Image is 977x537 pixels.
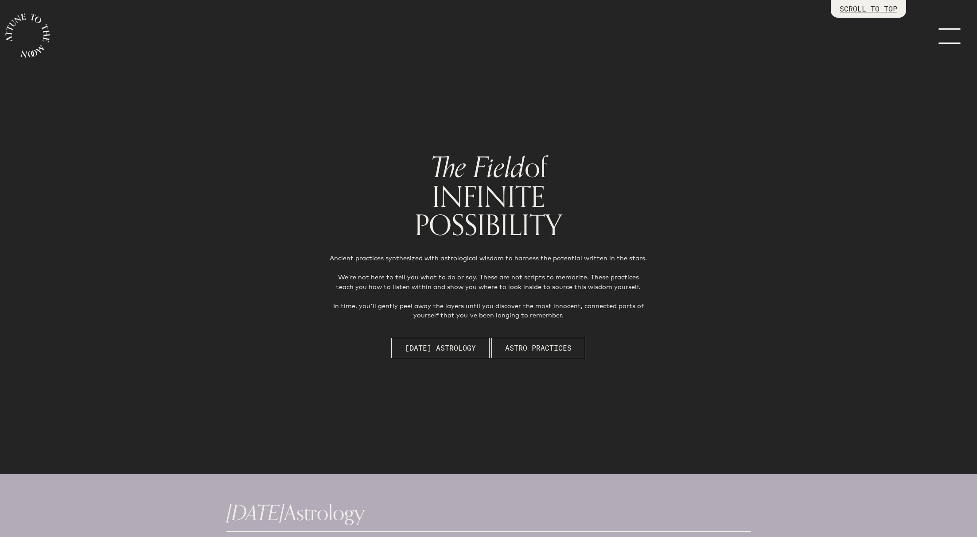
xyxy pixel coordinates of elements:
p: SCROLL TO TOP [840,4,897,14]
button: [DATE] Astrology [391,338,490,358]
span: [DATE] Astrology [405,343,476,353]
span: The Field [430,145,525,191]
p: Ancient practices synthesized with astrological wisdom to harness the potential written in the st... [330,253,647,320]
h1: Astrology [226,502,751,524]
h1: of INFINITE POSSIBILITY [315,153,662,239]
button: Astro Practices [491,338,585,358]
span: Astro Practices [505,343,572,353]
span: [DATE] [226,496,284,531]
